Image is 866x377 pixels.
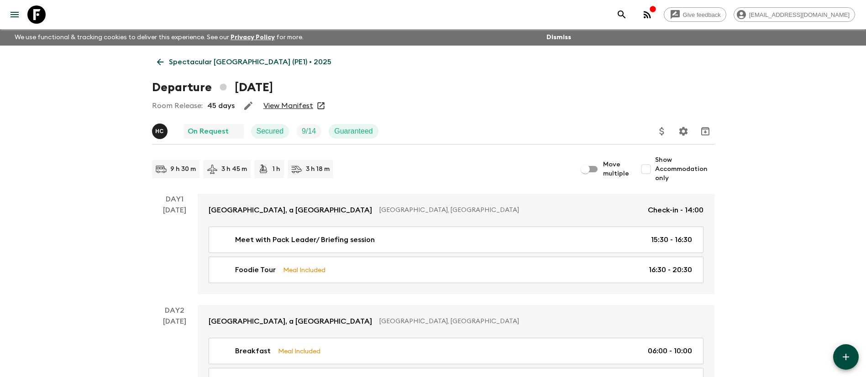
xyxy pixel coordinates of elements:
[651,234,692,245] p: 15:30 - 16:30
[209,205,372,216] p: [GEOGRAPHIC_DATA], a [GEOGRAPHIC_DATA]
[169,57,331,67] p: Spectacular [GEOGRAPHIC_DATA] (PE1) • 2025
[155,128,164,135] p: H C
[678,11,726,18] span: Give feedback
[152,305,198,316] p: Day 2
[231,34,275,41] a: Privacy Policy
[278,346,320,356] p: Meal Included
[334,126,373,137] p: Guaranteed
[544,31,573,44] button: Dismiss
[152,194,198,205] p: Day 1
[235,234,375,245] p: Meet with Pack Leader/ Briefing session
[209,257,703,283] a: Foodie TourMeal Included16:30 - 20:30
[198,305,714,338] a: [GEOGRAPHIC_DATA], a [GEOGRAPHIC_DATA][GEOGRAPHIC_DATA], [GEOGRAPHIC_DATA]
[379,206,640,215] p: [GEOGRAPHIC_DATA], [GEOGRAPHIC_DATA]
[5,5,24,24] button: menu
[283,265,325,275] p: Meal Included
[306,165,330,174] p: 3 h 18 m
[655,155,714,183] span: Show Accommodation only
[613,5,631,24] button: search adventures
[664,7,726,22] a: Give feedback
[152,78,273,97] h1: Departure [DATE]
[209,338,703,364] a: BreakfastMeal Included06:00 - 10:00
[674,122,693,140] button: Settings
[653,122,671,140] button: Update Price, Early Bird Discount and Costs
[235,264,276,275] p: Foodie Tour
[170,165,196,174] p: 9 h 30 m
[152,126,169,134] span: Hector Carillo
[209,227,703,253] a: Meet with Pack Leader/ Briefing session15:30 - 16:30
[603,160,630,178] span: Move multiple
[257,126,284,137] p: Secured
[188,126,229,137] p: On Request
[649,264,692,275] p: 16:30 - 20:30
[198,194,714,227] a: [GEOGRAPHIC_DATA], a [GEOGRAPHIC_DATA][GEOGRAPHIC_DATA], [GEOGRAPHIC_DATA]Check-in - 14:00
[221,165,247,174] p: 3 h 45 m
[302,126,316,137] p: 9 / 14
[263,101,313,110] a: View Manifest
[207,100,235,111] p: 45 days
[273,165,280,174] p: 1 h
[379,317,696,326] p: [GEOGRAPHIC_DATA], [GEOGRAPHIC_DATA]
[235,346,271,356] p: Breakfast
[209,316,372,327] p: [GEOGRAPHIC_DATA], a [GEOGRAPHIC_DATA]
[152,53,336,71] a: Spectacular [GEOGRAPHIC_DATA] (PE1) • 2025
[696,122,714,140] button: Archive (Completed, Cancelled or Unsynced Departures only)
[152,124,169,139] button: HC
[734,7,855,22] div: [EMAIL_ADDRESS][DOMAIN_NAME]
[163,205,186,294] div: [DATE]
[152,100,203,111] p: Room Release:
[648,205,703,216] p: Check-in - 14:00
[251,124,289,139] div: Secured
[296,124,321,139] div: Trip Fill
[11,29,307,46] p: We use functional & tracking cookies to deliver this experience. See our for more.
[648,346,692,356] p: 06:00 - 10:00
[744,11,855,18] span: [EMAIL_ADDRESS][DOMAIN_NAME]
